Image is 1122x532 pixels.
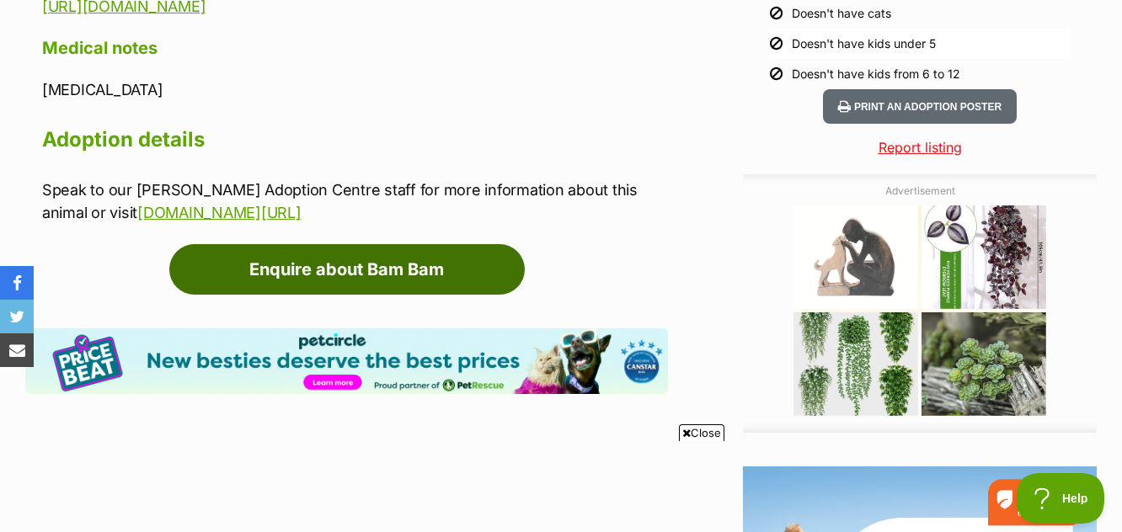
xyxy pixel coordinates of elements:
p: [MEDICAL_DATA] [42,78,668,101]
h4: Medical notes [42,37,668,59]
button: Print an adoption poster [823,89,1017,124]
a: [DOMAIN_NAME][URL] [137,204,301,221]
div: Doesn't have cats [792,5,891,22]
a: Enquire about Bam Bam [169,244,525,295]
h2: Adoption details [42,121,668,158]
iframe: Advertisement [152,448,970,524]
div: Doesn't have kids under 5 [792,35,936,52]
span: Close [679,424,724,441]
div: Advertisement [743,174,1097,433]
iframe: Help Scout Beacon - Open [1017,473,1105,524]
img: Pet Circle promo banner [25,328,668,395]
a: Report listing [743,137,1097,157]
p: Speak to our [PERSON_NAME] Adoption Centre staff for more information about this animal or visit [42,178,668,224]
iframe: Advertisement [793,205,1046,416]
div: Doesn't have kids from 6 to 12 [792,66,960,82]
